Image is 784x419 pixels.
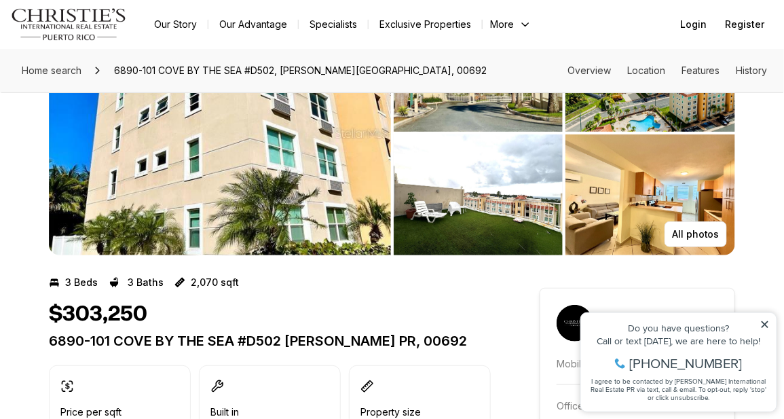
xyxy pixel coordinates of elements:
[672,229,720,240] p: All photos
[208,15,298,34] a: Our Advantage
[109,272,164,293] button: 3 Baths
[49,333,491,349] p: 6890-101 COVE BY THE SEA #D502 [PERSON_NAME] PR, 00692
[394,134,563,255] button: View image gallery
[65,277,98,288] p: 3 Beds
[682,65,720,76] a: Skip to: Features
[191,277,239,288] p: 2,070 sqft
[109,60,492,81] span: 6890-101 COVE BY THE SEA #D502, [PERSON_NAME][GEOGRAPHIC_DATA], 00692
[143,15,208,34] a: Our Story
[567,65,768,76] nav: Page section menu
[557,358,624,369] p: Mobile number
[627,65,665,76] a: Skip to: Location
[14,31,196,40] div: Do you have questions?
[394,11,736,255] li: 2 of 7
[22,65,81,76] span: Home search
[483,15,540,34] button: More
[567,65,611,76] a: Skip to: Overview
[557,400,620,412] p: Office number
[60,407,122,418] p: Price per sqft
[672,11,715,38] button: Login
[56,64,169,77] span: [PHONE_NUMBER]
[369,15,482,34] a: Exclusive Properties
[665,221,727,247] button: All photos
[717,11,773,38] button: Register
[49,302,147,327] h1: $303,250
[726,19,765,30] span: Register
[680,19,707,30] span: Login
[11,8,127,41] img: logo
[360,407,421,418] p: Property size
[210,407,239,418] p: Built in
[299,15,368,34] a: Specialists
[736,65,768,76] a: Skip to: History
[16,60,87,81] a: Home search
[49,11,735,255] div: Listing Photos
[49,11,391,255] button: View image gallery
[128,277,164,288] p: 3 Baths
[14,43,196,53] div: Call or text [DATE], we are here to help!
[17,84,193,109] span: I agree to be contacted by [PERSON_NAME] International Real Estate PR via text, call & email. To ...
[565,134,735,255] button: View image gallery
[49,11,391,255] li: 1 of 7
